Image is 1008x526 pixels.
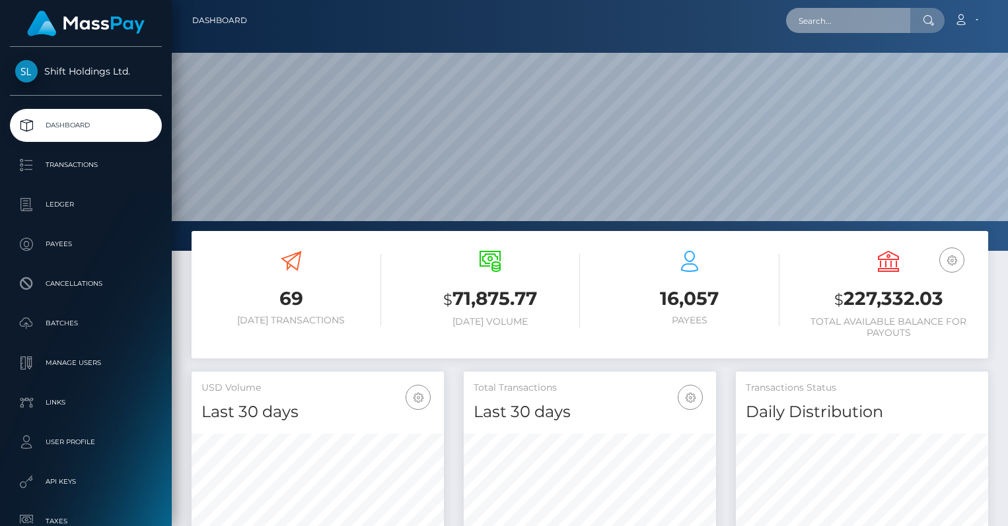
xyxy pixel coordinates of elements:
h3: 69 [201,286,381,312]
p: Cancellations [15,274,157,294]
a: Dashboard [10,109,162,142]
h5: USD Volume [201,381,434,395]
p: Batches [15,313,157,333]
input: Search... [786,8,910,33]
img: MassPay Logo [27,11,145,36]
h4: Daily Distribution [746,401,978,424]
img: Shift Holdings Ltd. [15,60,38,82]
p: User Profile [15,432,157,452]
h4: Last 30 days [474,401,706,424]
h5: Total Transactions [474,381,706,395]
p: Transactions [15,155,157,175]
a: Ledger [10,188,162,221]
p: Payees [15,234,157,254]
a: Dashboard [192,7,247,34]
h6: Payees [600,315,779,326]
a: User Profile [10,426,162,459]
a: Payees [10,228,162,261]
h4: Last 30 days [201,401,434,424]
small: $ [443,290,452,309]
p: Links [15,393,157,412]
h3: 71,875.77 [401,286,581,313]
h6: [DATE] Transactions [201,315,381,326]
p: Dashboard [15,115,157,135]
span: Shift Holdings Ltd. [10,65,162,77]
a: Batches [10,307,162,340]
h5: Transactions Status [746,381,978,395]
h6: [DATE] Volume [401,316,581,327]
small: $ [834,290,844,309]
a: Transactions [10,148,162,181]
a: Manage Users [10,346,162,379]
p: Manage Users [15,353,157,373]
h6: Total Available Balance for Payouts [799,316,979,339]
a: Links [10,386,162,419]
h3: 16,057 [600,286,779,312]
a: API Keys [10,465,162,498]
p: API Keys [15,472,157,492]
h3: 227,332.03 [799,286,979,313]
p: Ledger [15,195,157,214]
a: Cancellations [10,267,162,300]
